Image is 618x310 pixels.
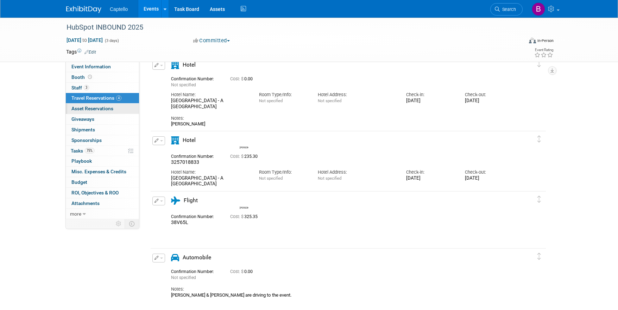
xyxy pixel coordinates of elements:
[238,135,250,149] div: Mackenzie Hood
[171,98,248,110] div: [GEOGRAPHIC_DATA] - A [GEOGRAPHIC_DATA]
[66,62,139,72] a: Event Information
[532,2,545,16] img: Brad Froese
[66,125,139,135] a: Shipments
[81,37,88,43] span: to
[259,92,307,98] div: Room Type/Info:
[500,7,516,12] span: Search
[66,135,139,145] a: Sponsorships
[191,37,233,44] button: Committed
[71,169,126,174] span: Misc. Expenses & Credits
[490,3,523,15] a: Search
[66,37,103,43] span: [DATE] [DATE]
[238,196,250,209] div: Mackenzie Hood
[240,145,248,149] div: Mackenzie Hood
[230,76,256,81] span: 0.00
[230,154,244,159] span: Cost: $
[71,85,89,91] span: Staff
[71,190,119,196] span: ROI, Objectives & ROO
[71,116,94,122] span: Giveaways
[183,254,211,261] span: Automobile
[104,38,119,43] span: (3 days)
[85,148,94,153] span: 75%
[171,169,248,175] div: Hotel Name:
[171,275,196,280] span: Not specified
[171,212,220,219] div: Confirmation Number:
[465,98,513,104] div: [DATE]
[66,48,96,55] td: Tags
[534,48,553,52] div: Event Rating
[171,152,220,159] div: Confirmation Number:
[230,214,260,219] span: 325.35
[66,83,139,93] a: Staff3
[240,196,250,205] img: Mackenzie Hood
[529,38,536,43] img: Format-Inperson.png
[171,92,248,98] div: Hotel Name:
[71,200,100,206] span: Attachments
[71,158,92,164] span: Playbook
[171,121,513,127] div: [PERSON_NAME]
[465,175,513,181] div: [DATE]
[125,219,139,228] td: Toggle Event Tabs
[71,127,95,132] span: Shipments
[171,267,220,274] div: Confirmation Number:
[116,95,121,101] span: 4
[259,98,283,103] span: Not specified
[537,60,541,67] i: Click and drag to move item
[66,72,139,82] a: Booth
[110,6,128,12] span: Captello
[230,214,244,219] span: Cost: $
[66,167,139,177] a: Misc. Expenses & Credits
[71,137,102,143] span: Sponsorships
[171,159,199,165] span: 3257018833
[230,154,260,159] span: 235.30
[171,74,220,82] div: Confirmation Number:
[66,114,139,124] a: Giveaways
[318,176,341,181] span: Not specified
[171,219,188,225] span: 38V65L
[406,175,454,181] div: [DATE]
[230,269,244,274] span: Cost: $
[184,197,198,204] span: Flight
[406,92,454,98] div: Check-in:
[171,115,513,122] div: Notes:
[537,136,541,143] i: Click and drag to move item
[171,254,179,262] i: Automobile
[171,136,179,144] i: Hotel
[64,21,512,34] div: HubSpot INBOUND 2025
[70,211,81,217] span: more
[71,95,121,101] span: Travel Reservations
[537,196,541,203] i: Click and drag to move item
[71,64,111,69] span: Event Information
[71,179,87,185] span: Budget
[66,104,139,114] a: Asset Reservations
[183,62,196,68] span: Hotel
[537,253,541,260] i: Click and drag to move item
[465,169,513,175] div: Check-out:
[66,93,139,103] a: Travel Reservations4
[87,74,93,80] span: Booth not reserved yet
[171,175,248,187] div: [GEOGRAPHIC_DATA] - A [GEOGRAPHIC_DATA]
[183,137,196,143] span: Hotel
[71,106,113,111] span: Asset Reservations
[66,146,139,156] a: Tasks75%
[66,6,101,13] img: ExhibitDay
[240,135,250,145] img: Mackenzie Hood
[171,286,513,292] div: Notes:
[171,292,513,298] div: [PERSON_NAME] & [PERSON_NAME] are driving to the event.
[66,209,139,219] a: more
[537,38,554,43] div: In-Person
[66,177,139,187] a: Budget
[71,74,93,80] span: Booth
[66,156,139,166] a: Playbook
[406,98,454,104] div: [DATE]
[259,169,307,175] div: Room Type/Info:
[406,169,454,175] div: Check-in:
[465,92,513,98] div: Check-out:
[230,76,244,81] span: Cost: $
[318,98,341,103] span: Not specified
[259,176,283,181] span: Not specified
[66,198,139,209] a: Attachments
[171,197,180,205] i: Flight
[84,50,96,55] a: Edit
[113,219,125,228] td: Personalize Event Tab Strip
